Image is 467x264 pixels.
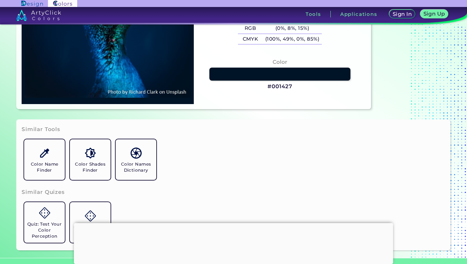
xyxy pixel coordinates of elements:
h5: CMYK [238,34,263,44]
h3: Similar Tools [22,126,60,133]
img: icon_game.svg [85,210,96,221]
h5: Color Shades Finder [72,161,108,173]
iframe: Advertisement [74,223,393,262]
img: logo_artyclick_colors_white.svg [16,10,61,21]
h5: RGB [238,23,263,34]
h5: Color Memory Game [72,224,108,236]
a: Color Shades Finder [67,137,113,182]
h4: Color [273,57,287,67]
img: ArtyClick Design logo [21,1,43,7]
h5: (0%, 8%, 15%) [263,23,322,34]
a: Color Memory Game [67,200,113,245]
h5: (100%, 49%, 0%, 85%) [263,34,322,44]
a: Color Name Finder [22,137,67,182]
h5: Color Name Finder [27,161,62,173]
a: Sign In [389,10,415,18]
h5: Sign In [393,11,412,16]
h3: Applications [340,12,377,16]
img: icon_game.svg [39,207,50,218]
a: Quiz: Test Your Color Perception [22,200,67,245]
img: icon_color_shades.svg [85,148,96,159]
h3: #001427 [267,83,292,90]
img: icon_color_names_dictionary.svg [131,148,142,159]
h5: Sign Up [423,11,445,16]
h5: Color Names Dictionary [118,161,154,173]
h5: Quiz: Test Your Color Perception [27,221,62,239]
h3: Similar Quizes [22,188,65,196]
a: Color Names Dictionary [113,137,159,182]
img: icon_color_name_finder.svg [39,148,50,159]
h3: Tools [306,12,321,16]
a: Sign Up [420,10,448,18]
